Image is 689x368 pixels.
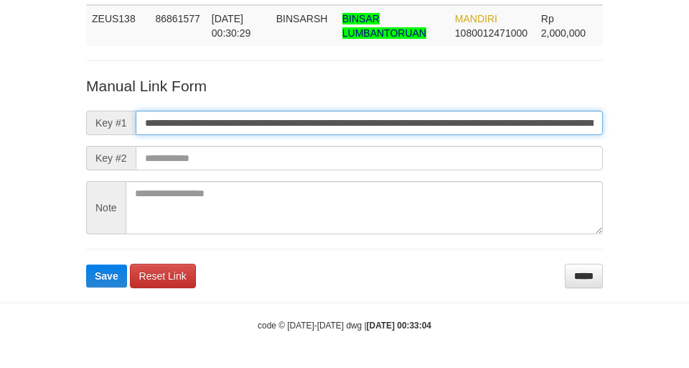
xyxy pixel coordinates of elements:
button: Save [86,264,127,287]
span: Key #2 [86,146,136,170]
span: BINSARSH [276,13,328,24]
span: Key #1 [86,111,136,135]
a: Reset Link [130,264,196,288]
span: MANDIRI [455,13,497,24]
span: Reset Link [139,270,187,282]
td: ZEUS138 [86,5,150,46]
span: Nama rekening >18 huruf, harap diedit [342,13,426,39]
span: Save [95,270,118,282]
p: Manual Link Form [86,75,603,96]
span: Note [86,181,126,234]
span: Copy 1080012471000 to clipboard [455,27,528,39]
span: Rp 2,000,000 [541,13,586,39]
span: [DATE] 00:30:29 [212,13,251,39]
strong: [DATE] 00:33:04 [367,321,431,331]
small: code © [DATE]-[DATE] dwg | [258,321,431,331]
td: 86861577 [150,5,206,46]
